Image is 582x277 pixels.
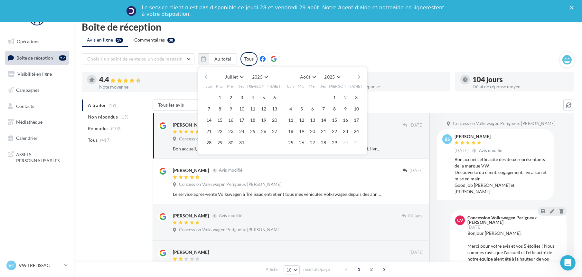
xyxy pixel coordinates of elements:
[126,6,136,16] img: Profile image for Service-Client
[297,115,306,125] button: 12
[215,127,225,136] button: 22
[16,55,53,60] span: Boîte de réception
[8,262,14,269] span: VT
[87,56,183,62] span: Choisir un point de vente ou un code magasin
[225,74,238,80] span: Juillet
[204,127,214,136] button: 21
[473,76,569,83] div: 104 jours
[16,87,39,93] span: Campagnes
[445,136,450,142] span: BS
[17,39,39,44] span: Opérations
[111,126,122,131] span: (402)
[248,104,258,114] button: 11
[330,115,339,125] button: 15
[4,148,70,167] a: ASSETS PERSONNALISABLES
[354,264,364,274] span: 1
[209,53,237,64] button: Au total
[4,83,70,97] a: Campagnes
[297,72,318,81] button: Août
[4,35,70,48] a: Opérations
[322,72,343,81] button: 2025
[270,127,279,136] button: 27
[173,191,382,197] div: Le service après-vente Volkswagen à Trélissac entretient tous mes véhicules Volkswagen depuis des...
[99,85,196,89] div: Note moyenne
[409,122,424,128] span: [DATE]
[286,127,296,136] button: 18
[88,137,98,143] span: Tous
[319,104,328,114] button: 7
[453,121,556,127] span: Concession Volkswagen Perigueux [PERSON_NAME]
[179,136,282,142] span: Concession Volkswagen Perigueux [PERSON_NAME]
[173,249,209,255] div: [PERSON_NAME]
[239,83,245,89] span: Jeu
[222,72,246,81] button: Juillet
[4,51,70,65] a: Boîte de réception57
[4,67,70,81] a: Visibilité en ligne
[259,93,268,102] button: 5
[259,115,268,125] button: 19
[473,84,569,89] div: Délai de réponse moyen
[215,115,225,125] button: 15
[455,148,469,154] span: [DATE]
[237,115,247,125] button: 17
[88,114,118,120] span: Non répondus
[348,76,445,83] div: 96 %
[341,115,350,125] button: 16
[259,127,268,136] button: 26
[82,22,574,32] div: Boîte de réception
[457,217,463,224] span: CV
[270,104,279,114] button: 13
[158,102,184,108] span: Tous les avis
[341,93,350,102] button: 2
[308,138,317,148] button: 27
[17,71,52,77] span: Visibilité en ligne
[308,115,317,125] button: 13
[286,267,292,272] span: 10
[341,127,350,136] button: 23
[297,138,306,148] button: 26
[237,93,247,102] button: 3
[341,138,350,148] button: 30
[173,213,209,219] div: [PERSON_NAME]
[204,104,214,114] button: 7
[16,135,38,141] span: Calendrier
[320,83,327,89] span: Jeu
[284,265,300,274] button: 10
[100,138,111,143] span: (417)
[352,127,361,136] button: 24
[330,104,339,114] button: 8
[455,134,504,139] div: [PERSON_NAME]
[167,38,175,43] div: 38
[226,104,236,114] button: 9
[324,74,335,80] span: 2025
[153,100,217,110] button: Tous les avis
[247,83,280,89] span: [PERSON_NAME]
[59,55,66,61] div: 57
[173,146,382,152] div: Bon accueil, efficacité des deux représentants de la marque VW. Découverte du client, engagement,...
[226,127,236,136] button: 23
[319,127,328,136] button: 21
[82,53,194,64] button: Choisir un point de vente ou un code magasin
[467,225,482,229] span: [DATE]
[240,52,258,66] div: Tous
[352,83,360,89] span: Dim
[227,83,235,89] span: Mer
[352,138,361,148] button: 31
[309,83,316,89] span: Mer
[248,93,258,102] button: 4
[226,93,236,102] button: 2
[4,100,70,113] a: Contacts
[198,53,237,64] button: Au total
[248,127,258,136] button: 25
[237,138,247,148] button: 31
[455,156,549,195] div: Bon accueil, efficacité des deux représentants de la marque VW. Découverte du client, engagement,...
[16,119,42,125] span: Médiathèque
[226,138,236,148] button: 30
[16,150,66,164] span: ASSETS PERSONNALISABLES
[348,84,445,89] div: Taux de réponse
[252,74,263,80] span: 2025
[330,93,339,102] button: 1
[205,83,212,89] span: Lun
[319,138,328,148] button: 28
[297,127,306,136] button: 19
